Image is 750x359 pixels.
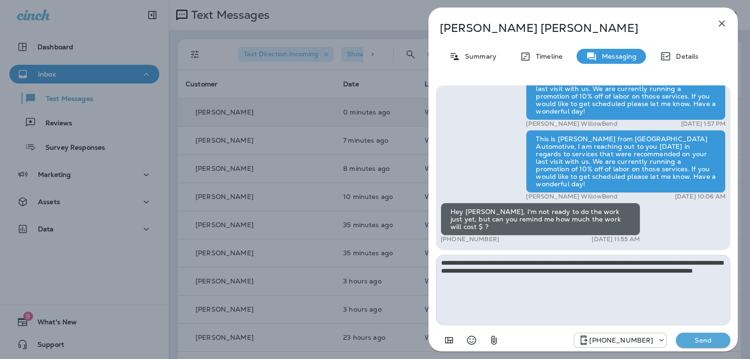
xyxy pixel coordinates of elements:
[526,57,726,120] div: This is [PERSON_NAME] from [GEOGRAPHIC_DATA] Automotive, I am reaching out to you [DATE] in regar...
[460,53,496,60] p: Summary
[597,53,637,60] p: Messaging
[441,203,640,236] div: Hey [PERSON_NAME], I'm not ready to do the work just yet, but can you remind me how much the work...
[589,336,653,344] p: [PHONE_NUMBER]
[440,331,458,350] button: Add in a premade template
[440,22,696,35] p: [PERSON_NAME] [PERSON_NAME]
[531,53,562,60] p: Timeline
[683,336,723,344] p: Send
[441,236,499,243] p: [PHONE_NUMBER]
[526,120,617,128] p: [PERSON_NAME] WillowBend
[462,331,481,350] button: Select an emoji
[675,193,726,200] p: [DATE] 10:06 AM
[671,53,698,60] p: Details
[526,130,726,193] div: This is [PERSON_NAME] from [GEOGRAPHIC_DATA] Automotive, I am reaching out to you [DATE] in regar...
[681,120,726,128] p: [DATE] 1:57 PM
[676,333,730,348] button: Send
[526,193,617,200] p: [PERSON_NAME] WillowBend
[574,335,666,346] div: +1 (813) 497-4455
[592,236,640,243] p: [DATE] 11:55 AM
